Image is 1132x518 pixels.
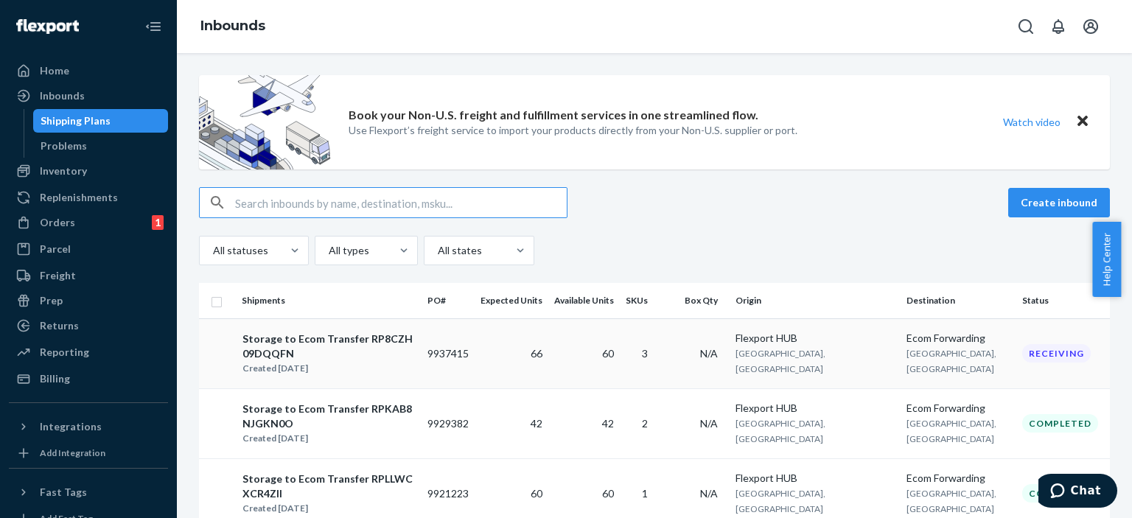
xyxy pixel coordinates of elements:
[531,347,542,360] span: 66
[235,188,567,217] input: Search inbounds by name, destination, msku...
[9,314,168,337] a: Returns
[602,487,614,500] span: 60
[436,243,438,258] input: All states
[9,237,168,261] a: Parcel
[189,5,277,48] ol: breadcrumbs
[40,371,70,386] div: Billing
[349,123,797,138] p: Use Flexport’s freight service to import your products directly from your Non-U.S. supplier or port.
[242,431,415,446] div: Created [DATE]
[200,18,265,34] a: Inbounds
[9,415,168,438] button: Integrations
[993,111,1070,133] button: Watch video
[9,340,168,364] a: Reporting
[16,19,79,34] img: Flexport logo
[700,417,718,430] span: N/A
[736,418,825,444] span: [GEOGRAPHIC_DATA], [GEOGRAPHIC_DATA]
[139,12,168,41] button: Close Navigation
[40,215,75,230] div: Orders
[9,84,168,108] a: Inbounds
[906,488,996,514] span: [GEOGRAPHIC_DATA], [GEOGRAPHIC_DATA]
[531,487,542,500] span: 60
[242,402,415,431] div: Storage to Ecom Transfer RPKAB8NJGKN0O
[1038,474,1117,511] iframe: Opens a widget where you can chat to one of our agents
[602,417,614,430] span: 42
[41,113,111,128] div: Shipping Plans
[906,331,1010,346] div: Ecom Forwarding
[9,289,168,312] a: Prep
[9,159,168,183] a: Inventory
[40,190,118,205] div: Replenishments
[40,293,63,308] div: Prep
[700,487,718,500] span: N/A
[9,480,168,504] button: Fast Tags
[40,164,87,178] div: Inventory
[906,401,1010,416] div: Ecom Forwarding
[906,418,996,444] span: [GEOGRAPHIC_DATA], [GEOGRAPHIC_DATA]
[1011,12,1041,41] button: Open Search Box
[1022,484,1098,503] div: Completed
[736,348,825,374] span: [GEOGRAPHIC_DATA], [GEOGRAPHIC_DATA]
[40,318,79,333] div: Returns
[1076,12,1105,41] button: Open account menu
[236,283,422,318] th: Shipments
[642,347,648,360] span: 3
[9,444,168,462] a: Add Integration
[422,388,475,458] td: 9929382
[327,243,329,258] input: All types
[212,243,213,258] input: All statuses
[40,242,71,256] div: Parcel
[700,347,718,360] span: N/A
[642,487,648,500] span: 1
[1044,12,1073,41] button: Open notifications
[1022,414,1098,433] div: Completed
[730,283,901,318] th: Origin
[475,283,548,318] th: Expected Units
[660,283,730,318] th: Box Qty
[642,417,648,430] span: 2
[40,268,76,283] div: Freight
[242,332,415,361] div: Storage to Ecom Transfer RP8CZH09DQQFN
[41,139,87,153] div: Problems
[349,107,758,124] p: Book your Non-U.S. freight and fulfillment services in one streamlined flow.
[152,215,164,230] div: 1
[736,471,895,486] div: Flexport HUB
[40,419,102,434] div: Integrations
[620,283,660,318] th: SKUs
[736,331,895,346] div: Flexport HUB
[901,283,1016,318] th: Destination
[9,211,168,234] a: Orders1
[906,348,996,374] span: [GEOGRAPHIC_DATA], [GEOGRAPHIC_DATA]
[736,401,895,416] div: Flexport HUB
[40,447,105,459] div: Add Integration
[40,345,89,360] div: Reporting
[33,134,169,158] a: Problems
[242,472,415,501] div: Storage to Ecom Transfer RPLLWCXCR4ZII
[1008,188,1110,217] button: Create inbound
[9,186,168,209] a: Replenishments
[242,361,415,376] div: Created [DATE]
[40,485,87,500] div: Fast Tags
[1073,111,1092,133] button: Close
[548,283,620,318] th: Available Units
[40,88,85,103] div: Inbounds
[242,501,415,516] div: Created [DATE]
[9,264,168,287] a: Freight
[9,367,168,391] a: Billing
[602,347,614,360] span: 60
[40,63,69,78] div: Home
[33,109,169,133] a: Shipping Plans
[1092,222,1121,297] button: Help Center
[422,318,475,388] td: 9937415
[736,488,825,514] span: [GEOGRAPHIC_DATA], [GEOGRAPHIC_DATA]
[422,283,475,318] th: PO#
[1022,344,1091,363] div: Receiving
[9,59,168,83] a: Home
[906,471,1010,486] div: Ecom Forwarding
[531,417,542,430] span: 42
[1016,283,1110,318] th: Status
